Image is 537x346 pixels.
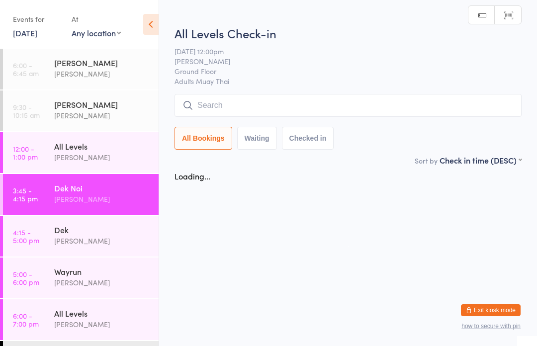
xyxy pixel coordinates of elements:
[54,235,150,247] div: [PERSON_NAME]
[54,308,150,319] div: All Levels
[13,186,38,202] time: 3:45 - 4:15 pm
[13,270,39,286] time: 5:00 - 6:00 pm
[54,193,150,205] div: [PERSON_NAME]
[13,103,40,119] time: 9:30 - 10:15 am
[54,57,150,68] div: [PERSON_NAME]
[175,66,506,76] span: Ground Floor
[175,46,506,56] span: [DATE] 12:00pm
[54,110,150,121] div: [PERSON_NAME]
[3,132,159,173] a: 12:00 -1:00 pmAll Levels[PERSON_NAME]
[440,155,522,166] div: Check in time (DESC)
[72,27,121,38] div: Any location
[175,25,522,41] h2: All Levels Check-in
[54,224,150,235] div: Dek
[54,99,150,110] div: [PERSON_NAME]
[72,11,121,27] div: At
[237,127,277,150] button: Waiting
[175,56,506,66] span: [PERSON_NAME]
[175,171,210,181] div: Loading...
[13,11,62,27] div: Events for
[3,258,159,298] a: 5:00 -6:00 pmWayrun[PERSON_NAME]
[54,152,150,163] div: [PERSON_NAME]
[13,228,39,244] time: 4:15 - 5:00 pm
[175,94,522,117] input: Search
[3,90,159,131] a: 9:30 -10:15 am[PERSON_NAME][PERSON_NAME]
[54,141,150,152] div: All Levels
[13,61,39,77] time: 6:00 - 6:45 am
[54,266,150,277] div: Wayrun
[13,27,37,38] a: [DATE]
[175,127,232,150] button: All Bookings
[461,323,521,330] button: how to secure with pin
[13,312,39,328] time: 6:00 - 7:00 pm
[3,216,159,257] a: 4:15 -5:00 pmDek[PERSON_NAME]
[282,127,334,150] button: Checked in
[175,76,522,86] span: Adults Muay Thai
[461,304,521,316] button: Exit kiosk mode
[3,174,159,215] a: 3:45 -4:15 pmDek Noi[PERSON_NAME]
[54,277,150,288] div: [PERSON_NAME]
[3,49,159,89] a: 6:00 -6:45 am[PERSON_NAME][PERSON_NAME]
[3,299,159,340] a: 6:00 -7:00 pmAll Levels[PERSON_NAME]
[13,145,38,161] time: 12:00 - 1:00 pm
[415,156,438,166] label: Sort by
[54,182,150,193] div: Dek Noi
[54,68,150,80] div: [PERSON_NAME]
[54,319,150,330] div: [PERSON_NAME]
